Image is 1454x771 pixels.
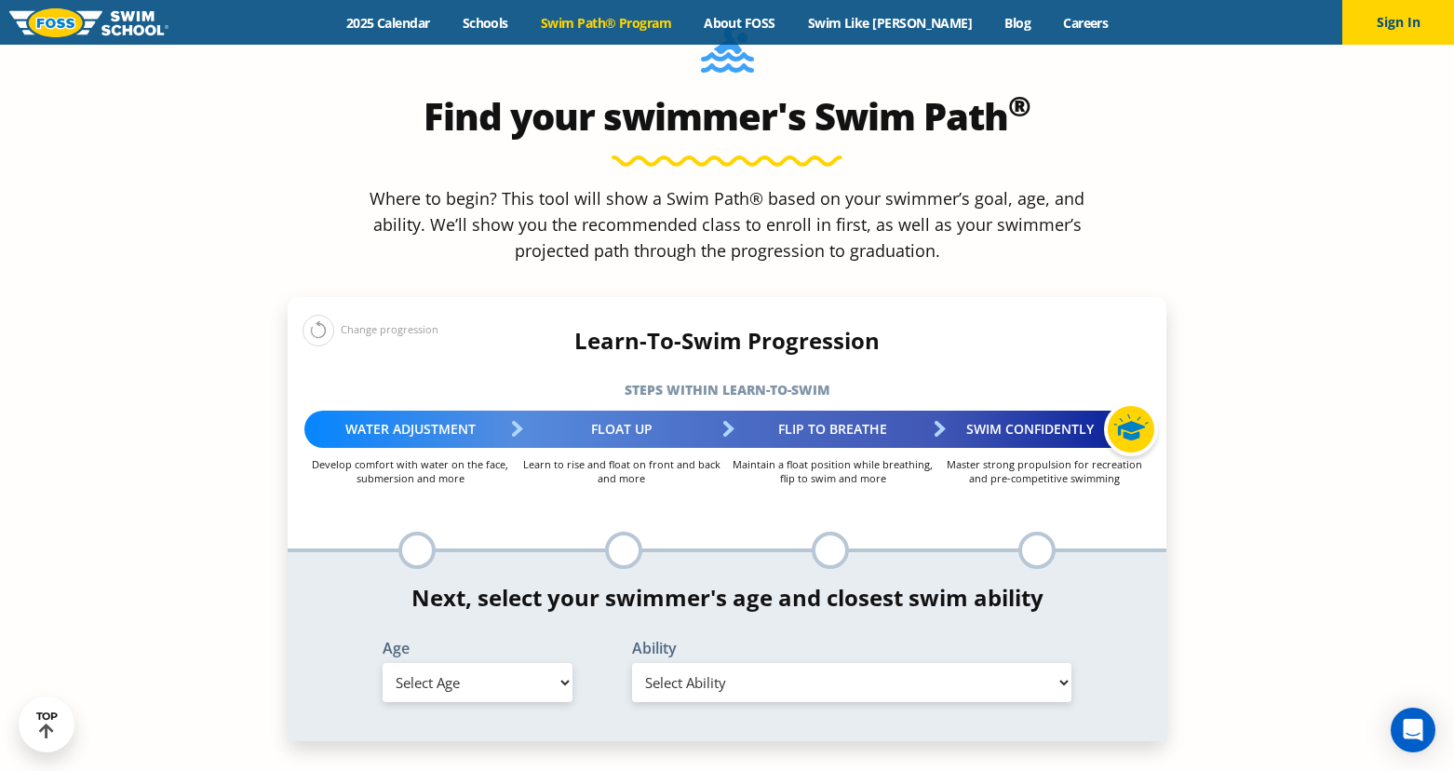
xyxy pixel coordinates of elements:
p: Where to begin? This tool will show a Swim Path® based on your swimmer’s goal, age, and ability. ... [362,185,1092,264]
p: Maintain a float position while breathing, flip to swim and more [727,457,938,485]
div: Swim Confidently [938,411,1150,448]
label: Age [383,641,572,656]
div: Open Intercom Messenger [1391,708,1435,752]
h2: Find your swimmer's Swim Path [288,94,1166,139]
img: FOSS Swim School Logo [9,8,168,37]
div: TOP [36,710,58,739]
sup: ® [1008,87,1030,125]
p: Learn to rise and float on front and back and more [516,457,727,485]
a: Blog [989,14,1047,32]
a: Swim Path® Program [524,14,687,32]
img: Foss-Location-Swimming-Pool-Person.svg [701,21,754,85]
a: Careers [1047,14,1124,32]
a: Swim Like [PERSON_NAME] [791,14,989,32]
a: Schools [446,14,524,32]
div: Water Adjustment [304,411,516,448]
label: Ability [632,641,1071,656]
p: Master strong propulsion for recreation and pre-competitive swimming [938,457,1150,485]
p: Develop comfort with water on the face, submersion and more [304,457,516,485]
a: 2025 Calendar [330,14,446,32]
h4: Learn-To-Swim Progression [288,328,1166,354]
div: Float Up [516,411,727,448]
div: Change progression [303,314,438,346]
h5: Steps within Learn-to-Swim [288,377,1166,403]
a: About FOSS [688,14,792,32]
div: Flip to Breathe [727,411,938,448]
h4: Next, select your swimmer's age and closest swim ability [288,585,1166,611]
